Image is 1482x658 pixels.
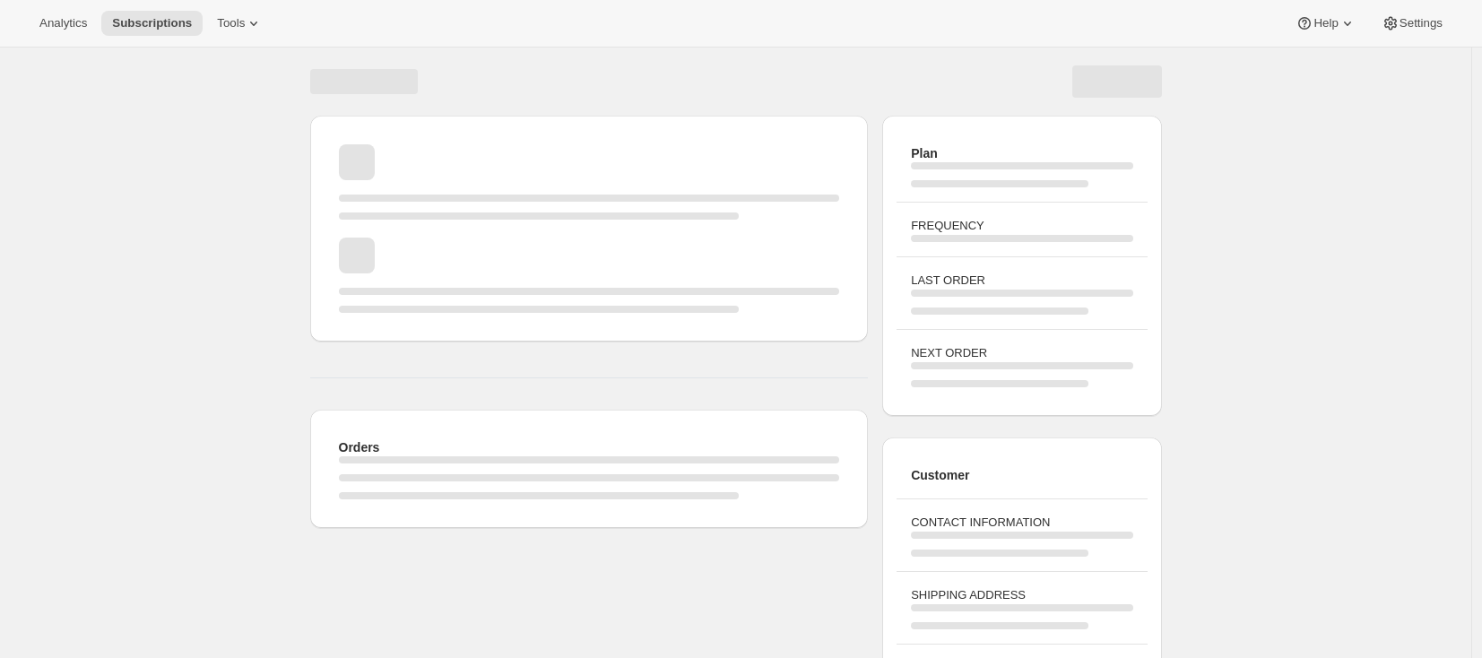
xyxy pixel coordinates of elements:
span: Tools [217,16,245,30]
h3: CONTACT INFORMATION [911,514,1132,532]
button: Help [1285,11,1366,36]
h2: Plan [911,144,1132,162]
h3: FREQUENCY [911,217,1132,235]
h3: NEXT ORDER [911,344,1132,362]
button: Settings [1371,11,1453,36]
h2: Orders [339,438,840,456]
button: Analytics [29,11,98,36]
iframe: Intercom live chat [1421,579,1464,622]
h2: Customer [911,466,1132,484]
span: Subscriptions [112,16,192,30]
button: Subscriptions [101,11,203,36]
button: Tools [206,11,273,36]
span: Settings [1400,16,1443,30]
span: Help [1313,16,1338,30]
h3: SHIPPING ADDRESS [911,586,1132,604]
span: Analytics [39,16,87,30]
h3: LAST ORDER [911,272,1132,290]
